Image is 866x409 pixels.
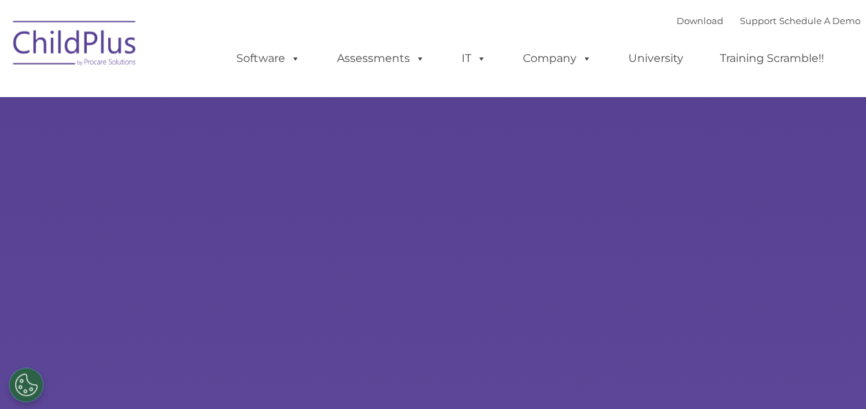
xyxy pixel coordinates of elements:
a: Training Scramble!! [706,45,838,72]
a: Schedule A Demo [779,15,860,26]
img: ChildPlus by Procare Solutions [6,11,144,80]
a: Download [677,15,723,26]
a: Software [223,45,314,72]
a: Support [740,15,776,26]
a: Company [509,45,606,72]
a: University [615,45,697,72]
a: IT [448,45,500,72]
button: Cookies Settings [9,368,43,402]
font: | [677,15,860,26]
a: Assessments [323,45,439,72]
